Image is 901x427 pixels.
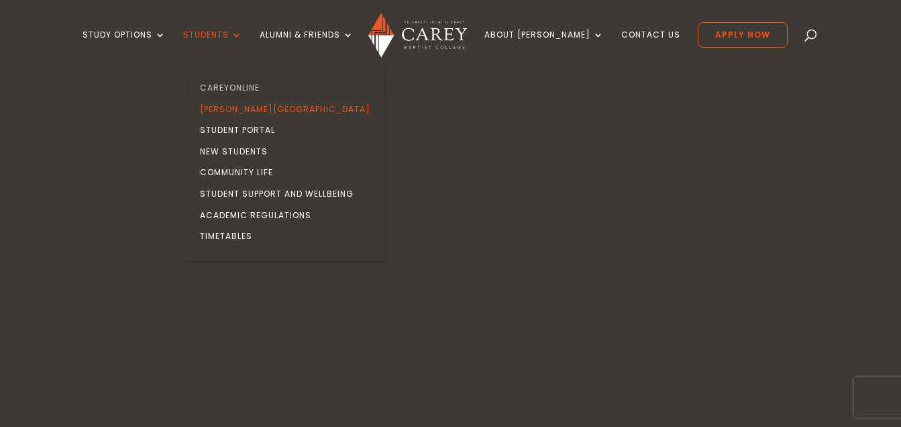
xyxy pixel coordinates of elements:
[187,205,388,226] a: Academic Regulations
[187,226,388,247] a: Timetables
[260,30,354,62] a: Alumni & Friends
[187,162,388,183] a: Community Life
[187,120,388,141] a: Student Portal
[484,30,604,62] a: About [PERSON_NAME]
[83,30,166,62] a: Study Options
[187,141,388,162] a: New Students
[187,77,388,99] a: CareyOnline
[183,30,242,62] a: Students
[187,99,388,120] a: [PERSON_NAME][GEOGRAPHIC_DATA]
[621,30,680,62] a: Contact Us
[187,183,388,205] a: Student Support and Wellbeing
[698,22,788,48] a: Apply Now
[368,13,467,58] img: Carey Baptist College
